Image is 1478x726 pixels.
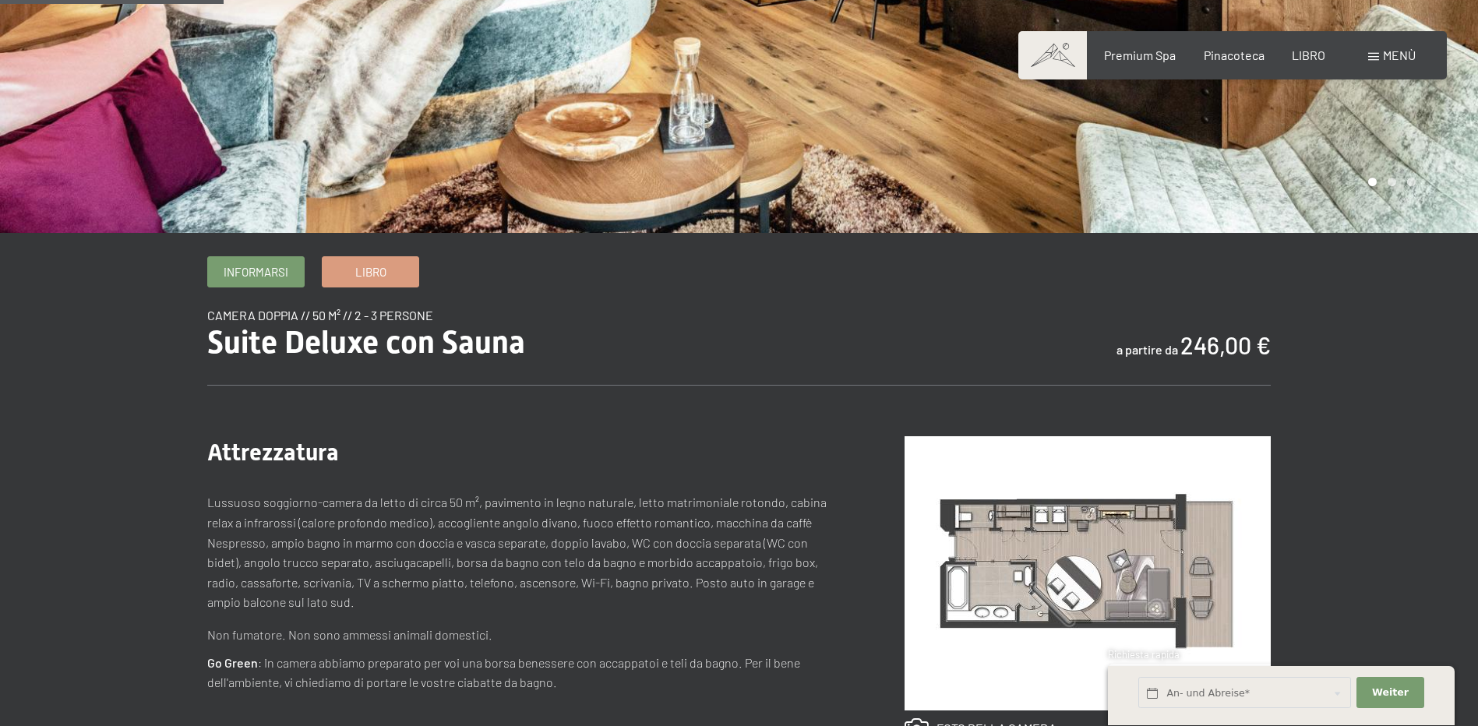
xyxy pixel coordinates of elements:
span: Camera doppia // 50 m² // 2 - 3 persone [207,308,433,322]
a: LIBRO [1292,48,1325,62]
a: Suite Deluxe con Sauna [905,436,1271,710]
font: Lussuoso soggiorno-camera da letto di circa 50 m², pavimento in legno naturale, letto matrimonial... [207,495,827,609]
a: Informarsi [208,257,304,287]
span: Attrezzatura [207,439,339,466]
p: Non fumatore. Non sono ammessi animali domestici. [207,625,842,645]
strong: Go Green [207,655,258,670]
span: Libro [355,264,386,280]
button: Weiter [1356,678,1423,710]
img: Suite Deluxe mit Sauna [905,436,1271,710]
span: a partire da [1116,342,1178,357]
b: 246,00 € [1180,331,1271,359]
span: Richiesta rapida [1108,648,1180,661]
span: Suite Deluxe con Sauna [207,324,525,361]
span: Menù [1383,48,1416,62]
a: Libro [323,257,418,287]
span: Weiter [1372,686,1409,700]
p: : In camera abbiamo preparato per voi una borsa benessere con accappatoi e teli da bagno. Per il ... [207,653,842,693]
span: Informarsi [224,264,288,280]
a: Pinacoteca [1204,48,1265,62]
a: Premium Spa [1104,48,1176,62]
